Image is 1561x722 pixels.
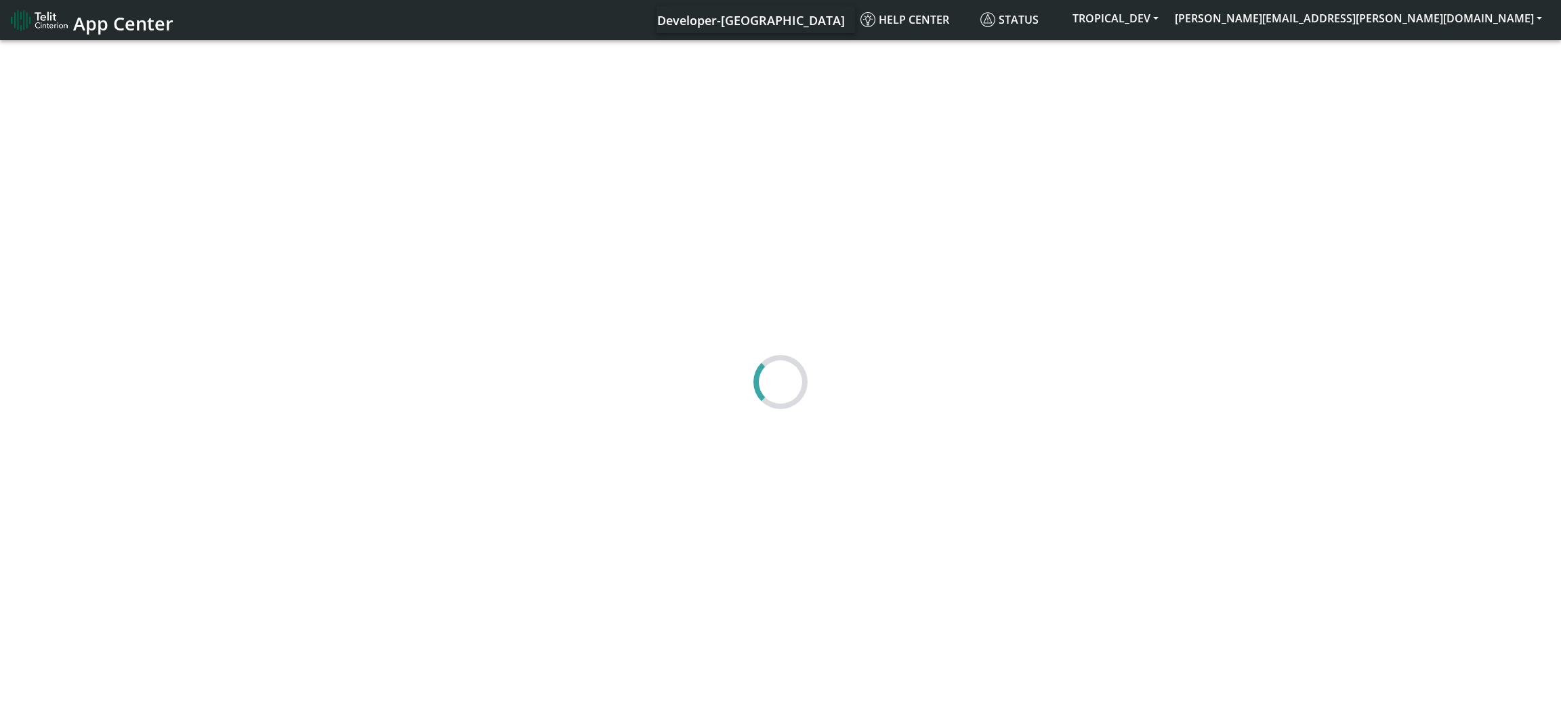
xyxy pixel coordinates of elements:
[980,12,995,27] img: status.svg
[860,12,949,27] span: Help center
[11,5,171,35] a: App Center
[855,6,975,33] a: Help center
[657,6,844,33] a: Your current platform instance
[1167,6,1550,30] button: [PERSON_NAME][EMAIL_ADDRESS][PERSON_NAME][DOMAIN_NAME]
[980,12,1039,27] span: Status
[657,12,845,28] span: Developer-[GEOGRAPHIC_DATA]
[73,11,173,36] span: App Center
[11,9,68,31] img: logo-telit-cinterion-gw-new.png
[975,6,1064,33] a: Status
[860,12,875,27] img: knowledge.svg
[1064,6,1167,30] button: TROPICAL_DEV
